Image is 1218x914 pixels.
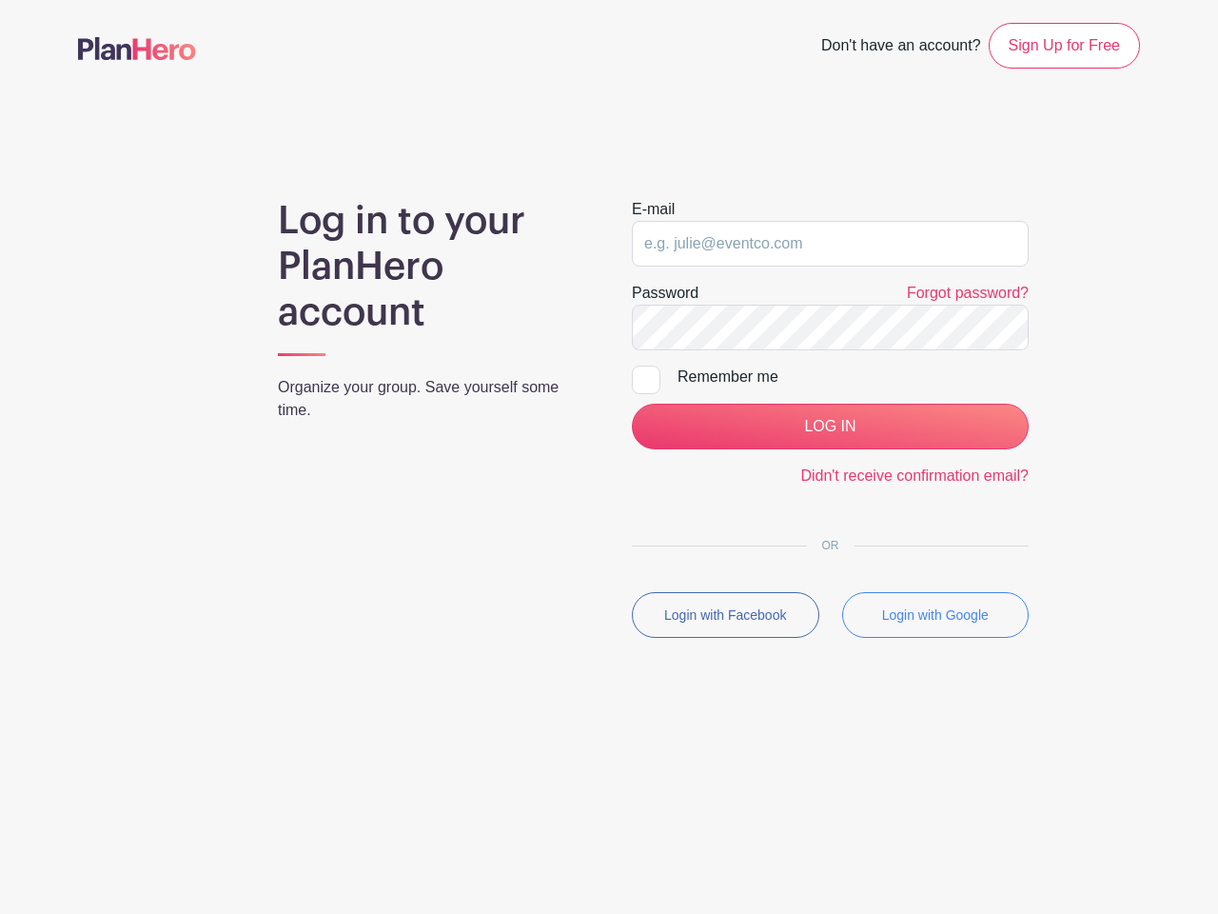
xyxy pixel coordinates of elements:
button: Login with Google [842,592,1030,638]
small: Login with Google [882,607,989,623]
small: Login with Facebook [664,607,786,623]
input: e.g. julie@eventco.com [632,221,1029,267]
div: Remember me [678,366,1029,388]
button: Login with Facebook [632,592,819,638]
a: Forgot password? [907,285,1029,301]
a: Didn't receive confirmation email? [800,467,1029,484]
img: logo-507f7623f17ff9eddc593b1ce0a138ce2505c220e1c5a4e2b4648c50719b7d32.svg [78,37,196,60]
span: OR [807,539,855,552]
a: Sign Up for Free [989,23,1140,69]
input: LOG IN [632,404,1029,449]
h1: Log in to your PlanHero account [278,198,586,335]
span: Don't have an account? [821,27,981,69]
label: Password [632,282,698,305]
p: Organize your group. Save yourself some time. [278,376,586,422]
label: E-mail [632,198,675,221]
